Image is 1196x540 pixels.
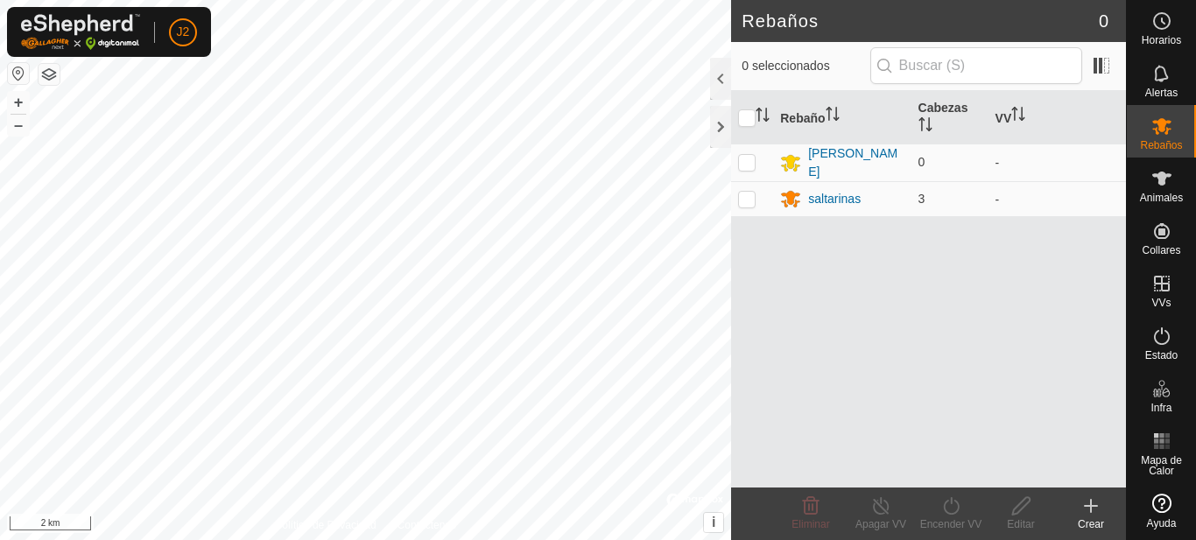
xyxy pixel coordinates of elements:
font: - [995,156,1000,170]
a: Política de Privacidad [275,517,376,533]
font: - [995,193,1000,207]
font: 0 [1099,11,1108,31]
font: Rebaños [742,11,819,31]
font: Alertas [1145,87,1178,99]
font: Política de Privacidad [275,519,376,531]
font: Animales [1140,192,1183,204]
button: Capas del Mapa [39,64,60,85]
font: 0 [918,155,925,169]
font: Mapa de Calor [1141,454,1182,477]
font: Encender VV [920,518,982,530]
a: Contáctenos [397,517,456,533]
font: Horarios [1142,34,1181,46]
font: VV [995,110,1012,124]
font: VVs [1151,297,1171,309]
input: Buscar (S) [870,47,1082,84]
font: Collares [1142,244,1180,256]
p-sorticon: Activar para ordenar [826,109,840,123]
a: Ayuda [1127,487,1196,536]
font: – [14,116,23,134]
font: Eliminar [791,518,829,530]
font: 3 [918,192,925,206]
font: Cabezas [918,101,968,115]
font: Rebaño [780,110,825,124]
font: i [712,515,715,529]
font: Rebaños [1140,139,1182,151]
font: + [14,93,24,111]
button: – [8,115,29,136]
font: Ayuda [1147,517,1177,529]
font: 0 seleccionados [742,59,829,73]
p-sorticon: Activar para ordenar [756,110,770,124]
p-sorticon: Activar para ordenar [1011,109,1025,123]
font: Estado [1145,349,1178,361]
button: + [8,92,29,113]
button: i [704,513,723,532]
font: [PERSON_NAME] [808,146,897,179]
p-sorticon: Activar para ordenar [918,120,932,134]
font: Contáctenos [397,519,456,531]
font: J2 [177,25,190,39]
img: Logotipo de Gallagher [21,14,140,50]
button: Restablecer Mapa [8,63,29,84]
font: Editar [1007,518,1034,530]
font: Crear [1078,518,1104,530]
font: saltarinas [808,192,861,206]
font: Apagar VV [855,518,906,530]
font: Infra [1150,402,1171,414]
